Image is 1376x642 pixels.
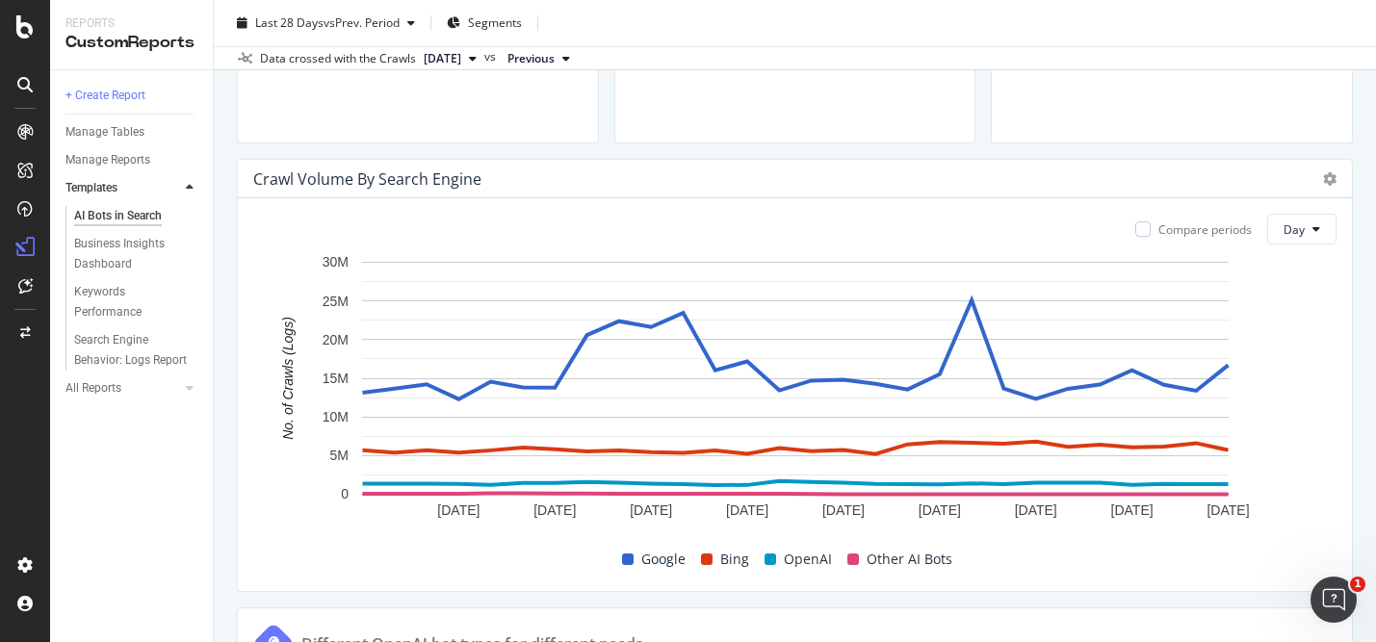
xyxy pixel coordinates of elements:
[65,378,121,398] div: All Reports
[468,14,522,31] span: Segments
[65,122,144,142] div: Manage Tables
[323,371,349,386] text: 15M
[867,548,952,571] span: Other AI Bots
[1350,577,1365,592] span: 1
[424,50,461,67] span: 2025 Aug. 31st
[1207,502,1249,518] text: [DATE]
[74,282,199,322] a: Keywords Performance
[341,487,349,502] text: 0
[74,206,199,226] a: AI Bots in Search
[237,159,1353,592] div: Crawl Volume By Search EngineCompare periodsDayA chart.GoogleBingOpenAIOther AI Bots
[253,169,481,189] div: Crawl Volume By Search Engine
[74,330,188,371] div: Search Engine Behavior: Logs Report
[255,14,324,31] span: Last 28 Days
[507,50,555,67] span: Previous
[1311,577,1357,623] iframe: Intercom live chat
[323,409,349,424] text: 10M
[822,502,865,518] text: [DATE]
[323,255,349,270] text: 30M
[439,8,530,39] button: Segments
[65,32,197,54] div: CustomReports
[229,8,423,39] button: Last 28 DaysvsPrev. Period
[330,448,349,463] text: 5M
[1158,221,1252,238] div: Compare periods
[323,332,349,347] text: 20M
[74,234,199,274] a: Business Insights Dashboard
[65,15,197,32] div: Reports
[65,178,117,198] div: Templates
[65,86,199,106] a: + Create Report
[253,252,1337,543] svg: A chart.
[533,502,576,518] text: [DATE]
[65,178,180,198] a: Templates
[1284,221,1305,238] span: Day
[65,150,150,170] div: Manage Reports
[74,234,185,274] div: Business Insights Dashboard
[65,378,180,398] a: All Reports
[484,48,500,65] span: vs
[74,206,162,226] div: AI Bots in Search
[784,548,832,571] span: OpenAI
[74,330,199,371] a: Search Engine Behavior: Logs Report
[323,294,349,309] text: 25M
[1267,214,1337,244] button: Day
[1015,502,1057,518] text: [DATE]
[641,548,686,571] span: Google
[726,502,768,518] text: [DATE]
[65,122,199,142] a: Manage Tables
[324,14,400,31] span: vs Prev. Period
[919,502,961,518] text: [DATE]
[74,282,182,322] div: Keywords Performance
[437,502,480,518] text: [DATE]
[65,150,199,170] a: Manage Reports
[65,86,145,106] div: + Create Report
[630,502,672,518] text: [DATE]
[260,50,416,67] div: Data crossed with the Crawls
[280,317,296,440] text: No. of Crawls (Logs)
[720,548,749,571] span: Bing
[1111,502,1154,518] text: [DATE]
[416,47,484,70] button: [DATE]
[500,47,578,70] button: Previous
